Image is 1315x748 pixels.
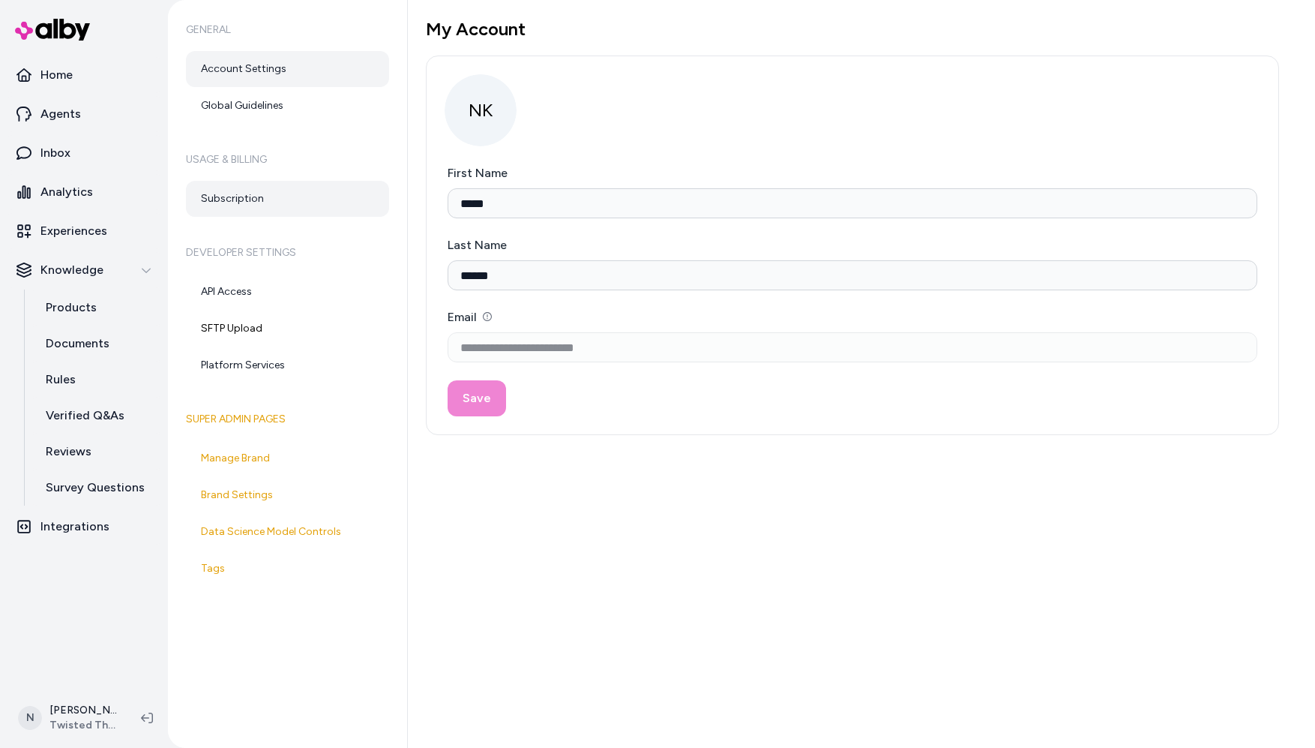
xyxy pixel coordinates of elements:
p: Agents [40,105,81,123]
h6: Usage & Billing [186,139,389,181]
span: N [18,706,42,730]
a: Experiences [6,213,162,249]
a: Brand Settings [186,477,389,513]
a: Survey Questions [31,470,162,506]
p: Integrations [40,518,109,536]
p: Reviews [46,443,91,461]
a: Tags [186,551,389,587]
p: Survey Questions [46,479,145,497]
a: API Access [186,274,389,310]
a: Documents [31,326,162,362]
label: Email [448,310,492,324]
span: NK [445,74,517,146]
a: Subscription [186,181,389,217]
p: Documents [46,335,109,353]
a: Analytics [6,174,162,210]
a: Manage Brand [186,440,389,476]
p: Rules [46,371,76,389]
p: Knowledge [40,261,103,279]
a: Account Settings [186,51,389,87]
p: Experiences [40,222,107,240]
h6: Super Admin Pages [186,398,389,440]
h6: Developer Settings [186,232,389,274]
a: Inbox [6,135,162,171]
a: SFTP Upload [186,311,389,347]
p: Analytics [40,183,93,201]
label: First Name [448,166,508,180]
button: N[PERSON_NAME]Twisted Throttle [9,694,129,742]
p: Verified Q&As [46,407,124,425]
img: alby Logo [15,19,90,41]
a: Products [31,290,162,326]
p: Home [40,66,73,84]
span: Twisted Throttle [49,718,117,733]
a: Global Guidelines [186,88,389,124]
a: Platform Services [186,347,389,383]
h6: General [186,9,389,51]
h1: My Account [426,18,1279,41]
p: Products [46,299,97,317]
a: Home [6,57,162,93]
button: Email [483,312,492,321]
a: Data Science Model Controls [186,514,389,550]
a: Integrations [6,509,162,545]
a: Verified Q&As [31,398,162,434]
p: Inbox [40,144,70,162]
a: Reviews [31,434,162,470]
p: [PERSON_NAME] [49,703,117,718]
a: Rules [31,362,162,398]
button: Knowledge [6,252,162,288]
a: Agents [6,96,162,132]
label: Last Name [448,238,507,252]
